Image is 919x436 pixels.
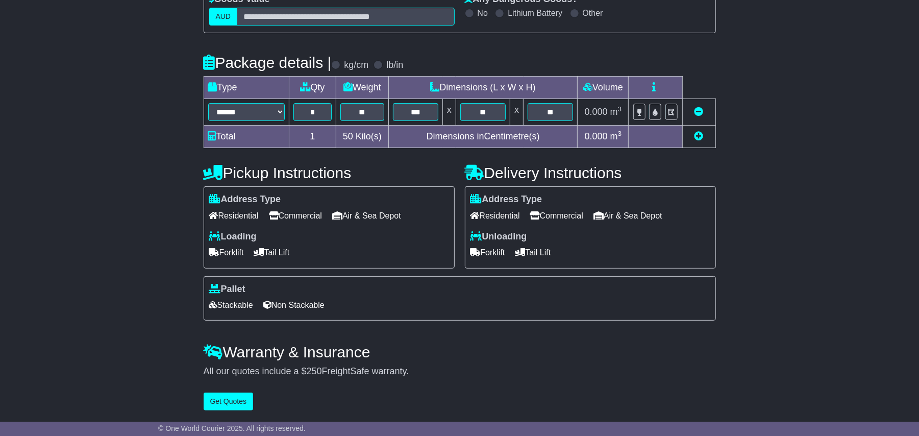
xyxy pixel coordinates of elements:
span: m [610,131,622,141]
span: Residential [209,208,259,224]
span: Tail Lift [515,245,551,260]
label: lb/in [386,60,403,71]
td: Volume [578,77,629,99]
span: Forklift [470,245,505,260]
label: Loading [209,231,257,243]
span: 250 [307,366,322,376]
button: Get Quotes [204,393,254,410]
td: 1 [289,126,336,148]
span: Residential [470,208,520,224]
div: All our quotes include a $ FreightSafe warranty. [204,366,716,377]
span: 0.000 [585,131,608,141]
td: Dimensions in Centimetre(s) [388,126,578,148]
td: Type [204,77,289,99]
sup: 3 [618,105,622,113]
a: Remove this item [694,107,704,117]
label: Address Type [209,194,281,205]
span: m [610,107,622,117]
label: Other [583,8,603,18]
label: Unloading [470,231,527,243]
td: Kilo(s) [336,126,389,148]
span: Forklift [209,245,244,260]
span: © One World Courier 2025. All rights reserved. [158,424,306,432]
a: Add new item [694,131,704,141]
span: Air & Sea Depot [593,208,662,224]
sup: 3 [618,130,622,137]
label: No [478,8,488,18]
td: Dimensions (L x W x H) [388,77,578,99]
label: kg/cm [344,60,368,71]
span: Commercial [530,208,583,224]
span: Stackable [209,297,253,313]
span: Air & Sea Depot [332,208,401,224]
td: x [510,99,524,126]
h4: Pickup Instructions [204,164,455,181]
td: Total [204,126,289,148]
span: Tail Lift [254,245,290,260]
h4: Warranty & Insurance [204,344,716,360]
label: AUD [209,8,238,26]
td: Qty [289,77,336,99]
span: 50 [343,131,353,141]
label: Lithium Battery [508,8,562,18]
label: Pallet [209,284,245,295]
span: Non Stackable [263,297,325,313]
span: 0.000 [585,107,608,117]
h4: Delivery Instructions [465,164,716,181]
span: Commercial [269,208,322,224]
h4: Package details | [204,54,332,71]
label: Address Type [470,194,542,205]
td: x [442,99,456,126]
td: Weight [336,77,389,99]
